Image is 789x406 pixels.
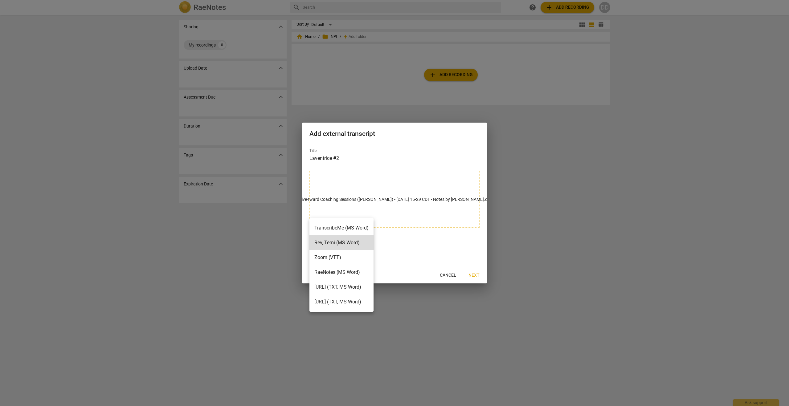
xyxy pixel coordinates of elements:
li: Rev, Temi (MS Word) [309,235,374,250]
li: RaeNotes (MS Word) [309,265,374,280]
li: [URL] (TXT, MS Word) [309,294,374,309]
li: Zoom (VTT) [309,250,374,265]
li: [URL] (TXT, MS Word) [309,280,374,294]
li: TranscribeMe (MS Word) [309,221,374,235]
